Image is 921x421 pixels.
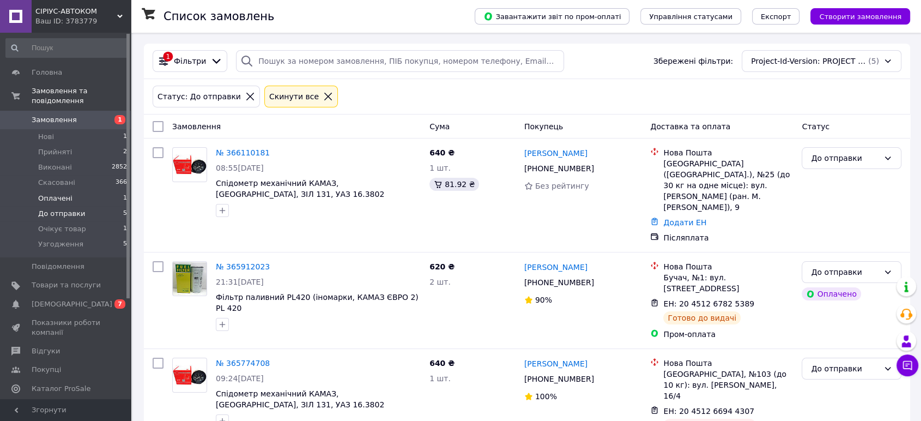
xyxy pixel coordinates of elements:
span: До отправки [38,209,85,219]
button: Чат з покупцем [896,354,918,376]
button: Управління статусами [640,8,741,25]
span: Project-Id-Version: PROJECT VERSION Report-Msgid-Bugs-To: EMAIL@ADDRESS PO-Revision-Date: [DATE] ... [751,56,866,67]
span: 5 [123,209,127,219]
span: 640 ₴ [429,359,455,368]
a: № 365774708 [216,359,270,368]
span: Покупці [32,365,61,375]
span: Очікує товар [38,224,86,234]
span: Cума [429,122,450,131]
span: Скасовані [38,178,75,188]
input: Пошук за номером замовлення, ПІБ покупця, номером телефону, Email, номером накладної [236,50,564,72]
span: Замовлення [172,122,221,131]
span: Без рейтингу [535,182,589,190]
div: Оплачено [802,287,861,300]
span: [PHONE_NUMBER] [524,278,594,287]
span: Повідомлення [32,262,84,272]
div: Післяплата [663,232,793,243]
div: До отправки [811,363,879,375]
a: Спідометр механічний КАМАЗ, [GEOGRAPHIC_DATA], ЗІЛ 131, УАЗ 16.3802 [216,179,384,199]
span: 2852 [112,163,127,172]
div: Нова Пошта [663,358,793,369]
span: СІРІУС-АВТОКОМ [35,7,117,16]
a: Додати ЕН [663,218,706,227]
span: 2 шт. [429,278,451,286]
div: До отправки [811,266,879,278]
button: Експорт [752,8,800,25]
span: Замовлення [32,115,77,125]
div: До отправки [811,152,879,164]
span: 1 [123,224,127,234]
a: Фото товару [172,261,207,296]
span: 1 [123,132,127,142]
span: (5) [868,57,879,65]
span: Статус [802,122,829,131]
div: Статус: До отправки [155,91,243,103]
a: [PERSON_NAME] [524,148,587,159]
span: Доставка та оплата [650,122,730,131]
span: 2 [123,147,127,157]
img: Фото товару [173,262,207,295]
span: 1 шт. [429,164,451,172]
span: 5 [123,239,127,249]
span: Головна [32,68,62,77]
div: [GEOGRAPHIC_DATA] ([GEOGRAPHIC_DATA].), №25 (до 30 кг на одне місце): вул. [PERSON_NAME] (ран. М.... [663,158,793,213]
span: ЕН: 20 4512 6694 4307 [663,407,754,416]
span: Фільтри [174,56,206,67]
button: Завантажити звіт по пром-оплаті [475,8,629,25]
span: [PHONE_NUMBER] [524,164,594,173]
span: 7 [114,299,125,309]
span: ЕН: 20 4512 6782 5389 [663,299,754,308]
div: Нова Пошта [663,147,793,158]
div: Готово до видачі [663,311,741,324]
div: Ваш ID: 3783779 [35,16,131,26]
span: Експорт [761,13,791,21]
span: Завантажити звіт по пром-оплаті [483,11,621,21]
img: Фото товару [173,365,207,386]
span: Нові [38,132,54,142]
span: [DEMOGRAPHIC_DATA] [32,299,112,309]
span: Замовлення та повідомлення [32,86,131,106]
div: Пром-оплата [663,329,793,340]
a: Фото товару [172,147,207,182]
a: Створити замовлення [799,11,910,20]
a: Фільтр паливний PL420 (іномарки, КАМАЗ ЄВРО 2) PL 420 [216,293,419,312]
a: Спідометр механічний КАМАЗ, [GEOGRAPHIC_DATA], ЗІЛ 131, УАЗ 16.3802 [216,389,384,409]
span: 620 ₴ [429,262,455,271]
a: № 365912023 [216,262,270,271]
span: 08:55[DATE] [216,164,264,172]
span: 640 ₴ [429,148,455,157]
h1: Список замовлень [163,10,274,23]
span: 1 [123,194,127,203]
a: [PERSON_NAME] [524,358,587,369]
img: Фото товару [173,154,207,175]
span: 1 [114,115,125,124]
span: Управління статусами [649,13,732,21]
span: 1 шт. [429,374,451,383]
a: № 366110181 [216,148,270,157]
span: 90% [535,296,552,304]
span: Каталог ProSale [32,384,90,394]
div: Нова Пошта [663,261,793,272]
span: Виконані [38,163,72,172]
span: Узгодження [38,239,83,249]
span: Покупець [524,122,563,131]
div: [GEOGRAPHIC_DATA], №103 (до 10 кг): вул. [PERSON_NAME], 16/4 [663,369,793,401]
span: Оплачені [38,194,72,203]
span: 21:31[DATE] [216,278,264,286]
button: Створити замовлення [810,8,910,25]
span: 100% [535,392,557,401]
input: Пошук [5,38,128,58]
a: Фото товару [172,358,207,393]
span: Створити замовлення [819,13,901,21]
span: Відгуки [32,346,60,356]
a: [PERSON_NAME] [524,262,587,273]
span: Збережені фільтри: [653,56,733,67]
span: Товари та послуги [32,280,101,290]
div: Бучач, №1: вул. [STREET_ADDRESS] [663,272,793,294]
span: Показники роботи компанії [32,318,101,338]
span: 366 [116,178,127,188]
div: Cкинути все [267,91,321,103]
